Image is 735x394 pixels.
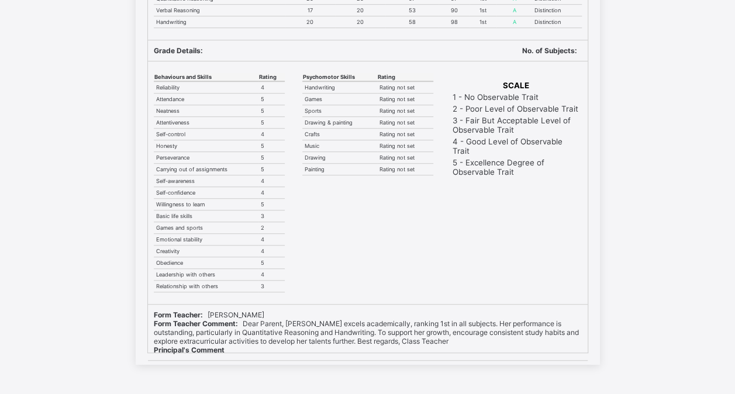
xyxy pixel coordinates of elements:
[285,16,335,28] td: 20
[154,310,203,319] b: Form Teacher:
[154,234,259,246] td: Emotional stability
[532,16,582,28] td: Distinction
[302,105,377,117] td: Sports
[258,117,284,129] td: 5
[496,5,532,16] td: A
[154,117,259,129] td: Attentiveness
[258,234,284,246] td: 4
[377,129,433,140] td: Rating not set
[452,157,581,177] td: 5 - Excellence Degree of Observable Trait
[154,257,259,269] td: Obedience
[154,319,579,345] span: Dear Parent, [PERSON_NAME] excels academically, ranking 1st in all subjects. Her performance is o...
[154,246,259,257] td: Creativity
[377,117,433,129] td: Rating not set
[154,94,259,105] td: Attendance
[258,187,284,199] td: 4
[335,16,385,28] td: 20
[154,73,259,81] th: Behaviours and Skills
[258,269,284,281] td: 4
[377,105,433,117] td: Rating not set
[377,140,433,152] td: Rating not set
[154,105,259,117] td: Neatness
[439,5,470,16] td: 90
[377,152,433,164] td: Rating not set
[154,319,238,328] b: Form Teacher Comment:
[258,199,284,210] td: 5
[302,73,377,81] th: Psychomotor Skills
[154,164,259,175] td: Carrying out of assignments
[302,164,377,175] td: Painting
[154,199,259,210] td: Willingness to learn
[154,16,285,28] td: Handwriting
[258,164,284,175] td: 5
[452,92,581,102] td: 1 - No Observable Trait
[258,257,284,269] td: 5
[154,140,259,152] td: Honesty
[258,210,284,222] td: 3
[302,140,377,152] td: Music
[154,281,259,292] td: Relationship with others
[154,152,259,164] td: Perseverance
[302,152,377,164] td: Drawing
[258,140,284,152] td: 5
[154,46,203,55] b: Grade Details:
[258,222,284,234] td: 2
[532,5,582,16] td: Distinction
[385,5,439,16] td: 53
[470,5,496,16] td: 1st
[258,175,284,187] td: 4
[258,73,284,81] th: Rating
[377,73,433,81] th: Rating
[258,152,284,164] td: 5
[258,281,284,292] td: 3
[452,136,581,156] td: 4 - Good Level of Observable Trait
[452,80,581,91] th: SCALE
[154,5,285,16] td: Verbal Reasoning
[154,269,259,281] td: Leadership with others
[258,246,284,257] td: 4
[258,105,284,117] td: 5
[154,175,259,187] td: Self-awareness
[377,94,433,105] td: Rating not set
[258,81,284,94] td: 4
[154,187,259,199] td: Self-confidence
[452,103,581,114] td: 2 - Poor Level of Observable Trait
[302,94,377,105] td: Games
[439,16,470,28] td: 98
[335,5,385,16] td: 20
[302,117,377,129] td: Drawing & painting
[285,5,335,16] td: 17
[470,16,496,28] td: 1st
[258,129,284,140] td: 4
[154,81,259,94] td: Reliability
[496,16,532,28] td: A
[377,81,433,94] td: Rating not set
[154,310,264,319] span: [PERSON_NAME]
[385,16,439,28] td: 58
[302,129,377,140] td: Crafts
[377,164,433,175] td: Rating not set
[154,345,225,354] b: Principal's Comment
[154,129,259,140] td: Self-control
[154,210,259,222] td: Basic life skills
[522,46,577,55] b: No. of Subjects:
[452,115,581,135] td: 3 - Fair But Acceptable Level of Observable Trait
[154,222,259,234] td: Games and sports
[258,94,284,105] td: 5
[302,81,377,94] td: Handwriting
